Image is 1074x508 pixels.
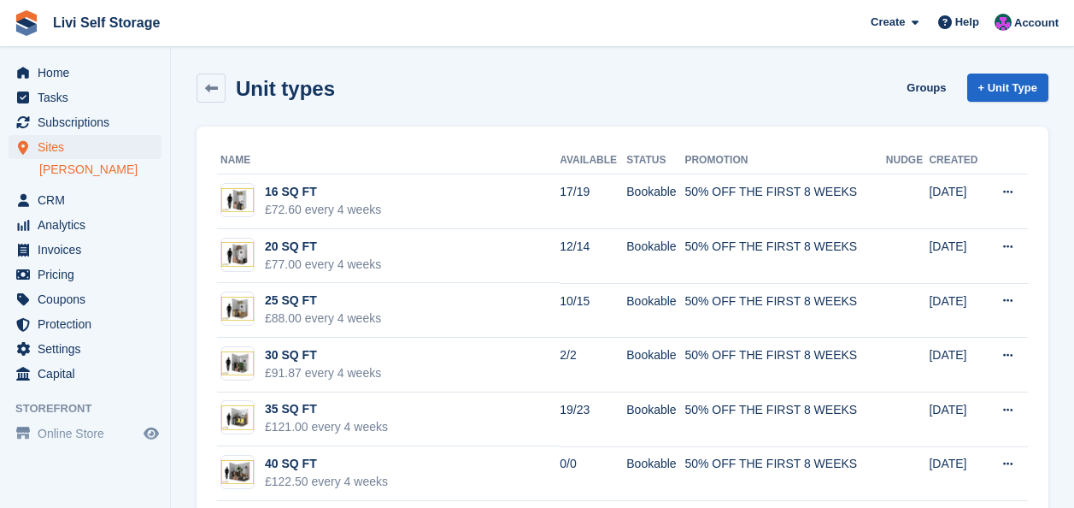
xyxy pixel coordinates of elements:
td: [DATE] [929,229,986,284]
span: Invoices [38,238,140,262]
td: 50% OFF THE FIRST 8 WEEKS [684,229,885,284]
td: 50% OFF THE FIRST 8 WEEKS [684,446,885,501]
th: Created [929,147,986,174]
td: Bookable [626,174,684,229]
div: 25 SQ FT [265,292,381,310]
td: 17/19 [560,174,626,229]
th: Status [626,147,684,174]
td: 19/23 [560,393,626,447]
a: Preview store [141,423,161,444]
span: Subscriptions [38,110,140,134]
a: menu [9,135,161,159]
div: £77.00 every 4 weeks [265,256,381,274]
td: 50% OFF THE FIRST 8 WEEKS [684,174,885,229]
a: menu [9,110,161,134]
a: Livi Self Storage [46,9,167,37]
th: Promotion [684,147,885,174]
td: [DATE] [929,393,986,447]
a: menu [9,188,161,212]
img: 30-sqft-unit.jpg [221,351,254,376]
th: Nudge [886,147,930,174]
span: Account [1014,15,1059,32]
a: menu [9,337,161,361]
th: Name [217,147,560,174]
span: Protection [38,312,140,336]
div: £72.60 every 4 weeks [265,201,381,219]
img: stora-icon-8386f47178a22dfd0bd8f6a31ec36ba5ce8667c1dd55bd0f319d3a0aa187defe.svg [14,10,39,36]
td: 50% OFF THE FIRST 8 WEEKS [684,393,885,447]
a: menu [9,362,161,386]
span: Analytics [38,213,140,237]
a: menu [9,287,161,311]
span: CRM [38,188,140,212]
td: [DATE] [929,283,986,338]
a: menu [9,86,161,109]
div: £121.00 every 4 weeks [265,418,388,436]
td: [DATE] [929,338,986,393]
td: 50% OFF THE FIRST 8 WEEKS [684,338,885,393]
th: Available [560,147,626,174]
div: 30 SQ FT [265,346,381,364]
a: menu [9,263,161,286]
td: [DATE] [929,174,986,229]
td: Bookable [626,446,684,501]
span: Pricing [38,263,140,286]
div: £88.00 every 4 weeks [265,310,381,328]
img: Graham Cameron [995,14,1012,31]
td: [DATE] [929,446,986,501]
td: Bookable [626,283,684,338]
h2: Unit types [236,77,335,100]
div: 20 SQ FT [265,238,381,256]
div: £91.87 every 4 weeks [265,364,381,382]
div: 40 SQ FT [265,455,388,473]
a: menu [9,213,161,237]
a: Groups [900,74,953,102]
td: 2/2 [560,338,626,393]
td: 0/0 [560,446,626,501]
td: 10/15 [560,283,626,338]
a: menu [9,312,161,336]
span: Capital [38,362,140,386]
span: Home [38,61,140,85]
span: Sites [38,135,140,159]
a: menu [9,238,161,262]
span: Settings [38,337,140,361]
td: 12/14 [560,229,626,284]
span: Online Store [38,422,140,446]
span: Storefront [15,400,170,417]
span: Coupons [38,287,140,311]
a: + Unit Type [967,74,1048,102]
a: menu [9,422,161,446]
span: Help [955,14,979,31]
td: Bookable [626,393,684,447]
div: 16 SQ FT [265,183,381,201]
div: 35 SQ FT [265,400,388,418]
span: Tasks [38,86,140,109]
img: 35-sqft-unit.jpg [221,405,254,430]
img: 20-sqft-unit.jpg [221,242,254,267]
div: £122.50 every 4 weeks [265,473,388,491]
td: Bookable [626,338,684,393]
a: menu [9,61,161,85]
span: Create [871,14,905,31]
img: 15-sqft-unit.jpg [221,188,254,213]
img: 25-sqft-unit.jpg [221,297,254,322]
a: [PERSON_NAME] [39,162,161,178]
img: 40-sqft-unit.jpg [221,460,254,485]
td: 50% OFF THE FIRST 8 WEEKS [684,283,885,338]
td: Bookable [626,229,684,284]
